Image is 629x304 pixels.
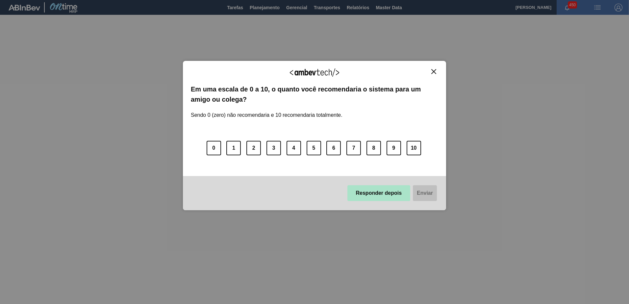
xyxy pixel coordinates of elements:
button: 5 [307,141,321,155]
button: 9 [387,141,401,155]
button: 6 [326,141,341,155]
label: Em uma escala de 0 a 10, o quanto você recomendaria o sistema para um amigo ou colega? [191,84,438,104]
button: 1 [226,141,241,155]
img: Logo Ambevtech [290,68,339,77]
button: 3 [266,141,281,155]
button: 2 [246,141,261,155]
button: 0 [207,141,221,155]
button: 8 [366,141,381,155]
img: Close [431,69,436,74]
button: 10 [407,141,421,155]
label: Sendo 0 (zero) não recomendaria e 10 recomendaria totalmente. [191,104,342,118]
button: 7 [346,141,361,155]
button: 4 [287,141,301,155]
button: Close [429,69,438,74]
button: Responder depois [347,185,411,201]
